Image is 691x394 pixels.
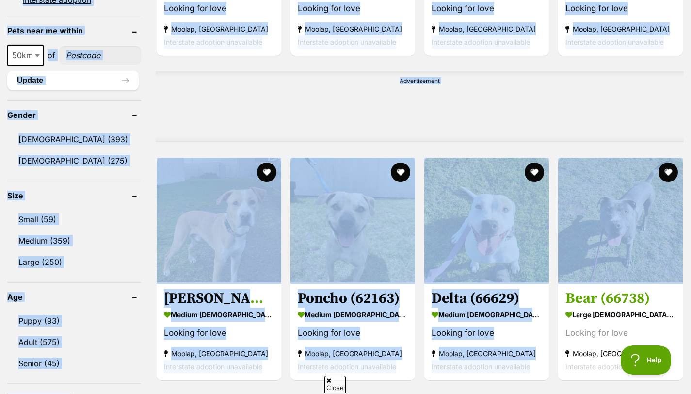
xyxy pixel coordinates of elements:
strong: Moolap, [GEOGRAPHIC_DATA] [432,347,542,360]
strong: medium [DEMOGRAPHIC_DATA] Dog [164,308,274,322]
h3: Poncho (62163) [298,289,408,308]
a: Small (59) [7,209,141,230]
a: Medium (359) [7,230,141,251]
a: [DEMOGRAPHIC_DATA] (393) [7,129,141,149]
strong: medium [DEMOGRAPHIC_DATA] Dog [432,308,542,322]
strong: Moolap, [GEOGRAPHIC_DATA] [565,22,675,35]
strong: Moolap, [GEOGRAPHIC_DATA] [298,347,408,360]
a: Poncho (62163) medium [DEMOGRAPHIC_DATA] Dog Looking for love Moolap, [GEOGRAPHIC_DATA] Interstat... [290,282,415,380]
span: Interstate adoption unavailable [164,362,262,371]
a: Puppy (93) [7,311,141,331]
div: Looking for love [432,2,542,15]
strong: Moolap, [GEOGRAPHIC_DATA] [432,22,542,35]
strong: Moolap, [GEOGRAPHIC_DATA] [164,22,274,35]
img: Delta (66629) - American Staffordshire Terrier Dog [424,158,549,282]
span: Interstate adoption unavailable [298,38,396,46]
button: Update [7,71,139,90]
a: Senior (45) [7,353,141,374]
button: favourite [525,163,544,182]
img: Kevin (66549) - Bull Arab Dog [157,158,281,282]
h3: [PERSON_NAME] (66549) [164,289,274,308]
h3: Delta (66629) [432,289,542,308]
div: Looking for love [432,327,542,340]
div: Advertisement [156,71,684,142]
header: Gender [7,111,141,119]
div: Looking for love [298,2,408,15]
span: Interstate adoption unavailable [565,362,664,371]
span: Interstate adoption unavailable [565,38,664,46]
a: [DEMOGRAPHIC_DATA] (275) [7,150,141,171]
span: Interstate adoption unavailable [298,362,396,371]
a: Large (250) [7,252,141,272]
span: Interstate adoption unavailable [164,38,262,46]
iframe: Help Scout Beacon - Open [621,345,672,375]
strong: Moolap, [GEOGRAPHIC_DATA] [298,22,408,35]
button: favourite [659,163,678,182]
img: Poncho (62163) - American Staffordshire Terrier Dog [290,158,415,282]
header: Pets near me within [7,26,141,35]
strong: medium [DEMOGRAPHIC_DATA] Dog [298,308,408,322]
button: favourite [257,163,276,182]
div: Looking for love [164,2,274,15]
span: Interstate adoption unavailable [432,362,530,371]
div: Looking for love [565,2,675,15]
h3: Bear (66738) [565,289,675,308]
a: [PERSON_NAME] (66549) medium [DEMOGRAPHIC_DATA] Dog Looking for love Moolap, [GEOGRAPHIC_DATA] In... [157,282,281,380]
img: Bear (66738) - American Staffordshire Terrier Dog [558,158,683,282]
a: Delta (66629) medium [DEMOGRAPHIC_DATA] Dog Looking for love Moolap, [GEOGRAPHIC_DATA] Interstate... [424,282,549,380]
a: Adult (575) [7,332,141,352]
div: Looking for love [298,327,408,340]
span: of [48,49,55,61]
header: Age [7,293,141,301]
div: Looking for love [565,327,675,340]
div: Looking for love [164,327,274,340]
button: favourite [391,163,410,182]
span: 50km [8,49,43,62]
span: Close [324,376,346,393]
header: Size [7,191,141,200]
strong: Moolap, [GEOGRAPHIC_DATA] [164,347,274,360]
a: Bear (66738) large [DEMOGRAPHIC_DATA] Dog Looking for love Moolap, [GEOGRAPHIC_DATA] Interstate a... [558,282,683,380]
span: 50km [7,45,44,66]
strong: Moolap, [GEOGRAPHIC_DATA] [565,347,675,360]
input: postcode [59,46,141,65]
strong: large [DEMOGRAPHIC_DATA] Dog [565,308,675,322]
span: Interstate adoption unavailable [432,38,530,46]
